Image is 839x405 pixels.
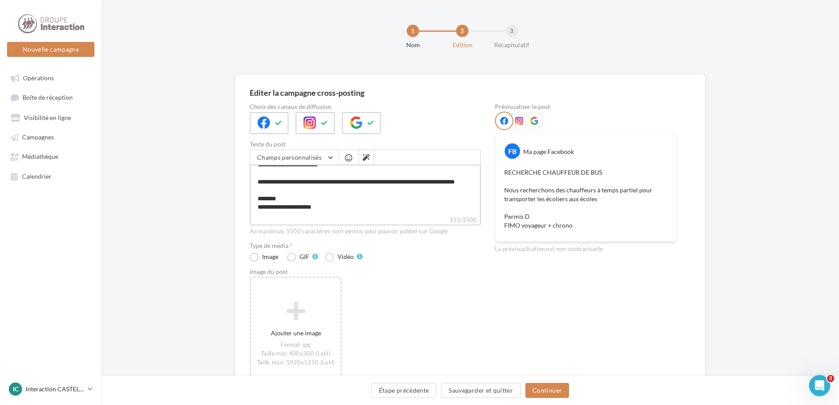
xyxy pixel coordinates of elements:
div: Image [262,254,278,260]
span: IC [13,385,19,394]
div: GIF [300,254,309,260]
label: Choix des canaux de diffusion [250,104,481,110]
span: Champs personnalisés [257,154,322,161]
div: Au maximum 1500 caractères sont permis pour pouvoir publier sur Google [250,228,481,236]
span: Campagnes [22,133,54,141]
span: Opérations [23,74,54,82]
div: FB [505,143,520,159]
div: Récapitulatif [483,41,540,49]
span: 2 [827,375,834,382]
label: Texte du post [250,141,481,147]
button: Sauvegarder et quitter [441,383,521,398]
div: Ma page Facebook [523,147,574,156]
div: Prévisualiser le post [495,104,677,110]
label: 153/1500 [250,215,481,225]
div: Editer la campagne cross-posting [250,89,364,97]
a: Campagnes [5,129,96,145]
div: Vidéo [337,254,354,260]
div: 1 [407,25,419,37]
p: RECHERCHE CHAUFFEUR DE BUS Nous recherchons des chauffeurs à temps partiel pour transporter les é... [504,168,667,230]
div: Image du post [250,269,481,275]
label: Type de média * [250,243,481,249]
div: 2 [456,25,468,37]
button: Étape précédente [371,383,437,398]
a: Médiathèque [5,148,96,164]
div: 3 [506,25,518,37]
div: Edition [434,41,491,49]
span: Calendrier [22,172,52,180]
a: Calendrier [5,168,96,184]
button: Continuer [525,383,569,398]
a: IC Interaction CASTELNAU [7,381,94,397]
iframe: Intercom live chat [809,375,830,396]
div: La prévisualisation est non-contractuelle [495,242,677,253]
button: Champs personnalisés [250,150,338,165]
div: Nom [385,41,441,49]
button: Nouvelle campagne [7,42,94,57]
a: Visibilité en ligne [5,109,96,125]
span: Visibilité en ligne [24,114,71,121]
a: Boîte de réception [5,89,96,105]
a: Opérations [5,70,96,86]
p: Interaction CASTELNAU [26,385,84,394]
span: Boîte de réception [22,94,73,101]
span: Médiathèque [22,153,58,161]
